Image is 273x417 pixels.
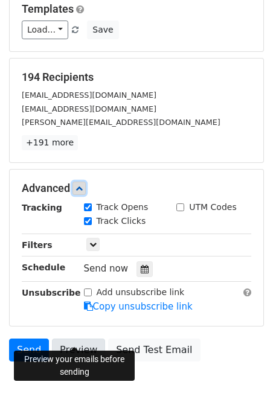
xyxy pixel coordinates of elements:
[108,339,200,361] a: Send Test Email
[22,135,78,150] a: +191 more
[97,286,185,299] label: Add unsubscribe link
[97,215,146,228] label: Track Clicks
[22,21,68,39] a: Load...
[14,351,135,381] div: Preview your emails before sending
[22,71,251,84] h5: 194 Recipients
[22,240,53,250] strong: Filters
[87,21,118,39] button: Save
[22,263,65,272] strong: Schedule
[84,301,193,312] a: Copy unsubscribe link
[22,288,81,298] strong: Unsubscribe
[22,118,220,127] small: [PERSON_NAME][EMAIL_ADDRESS][DOMAIN_NAME]
[97,201,149,214] label: Track Opens
[213,359,273,417] iframe: Chat Widget
[22,182,251,195] h5: Advanced
[189,201,236,214] label: UTM Codes
[22,2,74,15] a: Templates
[9,339,49,361] a: Send
[84,263,129,274] span: Send now
[22,104,156,113] small: [EMAIL_ADDRESS][DOMAIN_NAME]
[22,91,156,100] small: [EMAIL_ADDRESS][DOMAIN_NAME]
[22,203,62,212] strong: Tracking
[52,339,105,361] a: Preview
